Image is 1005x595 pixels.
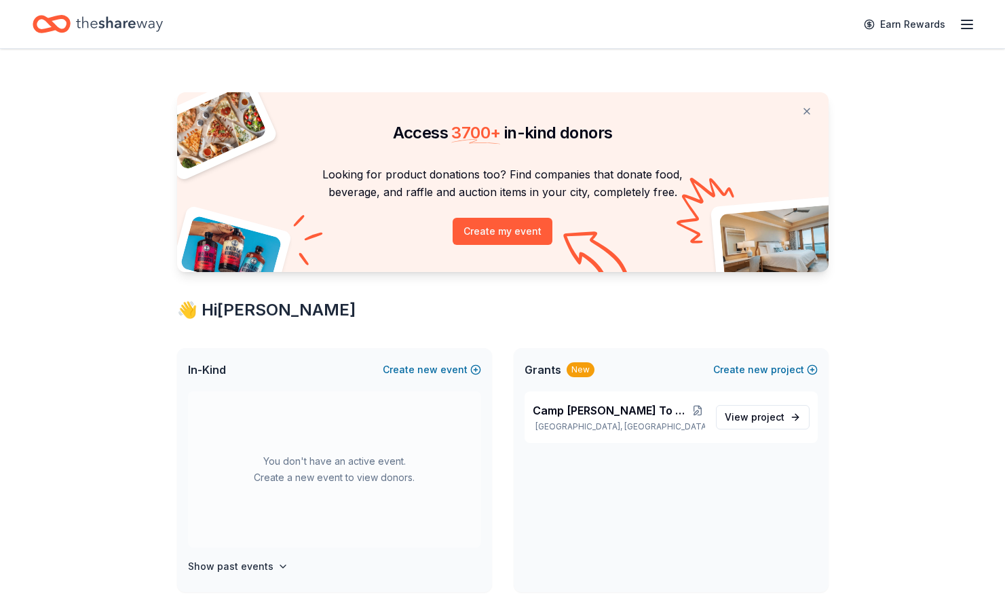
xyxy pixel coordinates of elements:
span: In-Kind [188,362,226,378]
button: Create my event [453,218,552,245]
a: Earn Rewards [856,12,953,37]
button: Createnewproject [713,362,818,378]
span: View [725,409,784,425]
p: Looking for product donations too? Find companies that donate food, beverage, and raffle and auct... [193,166,812,201]
button: Createnewevent [383,362,481,378]
span: new [417,362,438,378]
span: 3700 + [451,123,500,142]
span: Grants [525,362,561,378]
div: New [567,362,594,377]
h4: Show past events [188,558,273,575]
img: Curvy arrow [563,231,631,282]
span: Access in-kind donors [393,123,613,142]
p: [GEOGRAPHIC_DATA], [GEOGRAPHIC_DATA] [533,421,705,432]
a: Home [33,8,163,40]
div: You don't have an active event. Create a new event to view donors. [188,391,481,548]
span: new [748,362,768,378]
button: Show past events [188,558,288,575]
span: project [751,411,784,423]
img: Pizza [162,84,267,171]
span: Camp [PERSON_NAME] To You Hospital Outreach Program [533,402,691,419]
div: 👋 Hi [PERSON_NAME] [177,299,829,321]
a: View project [716,405,810,429]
